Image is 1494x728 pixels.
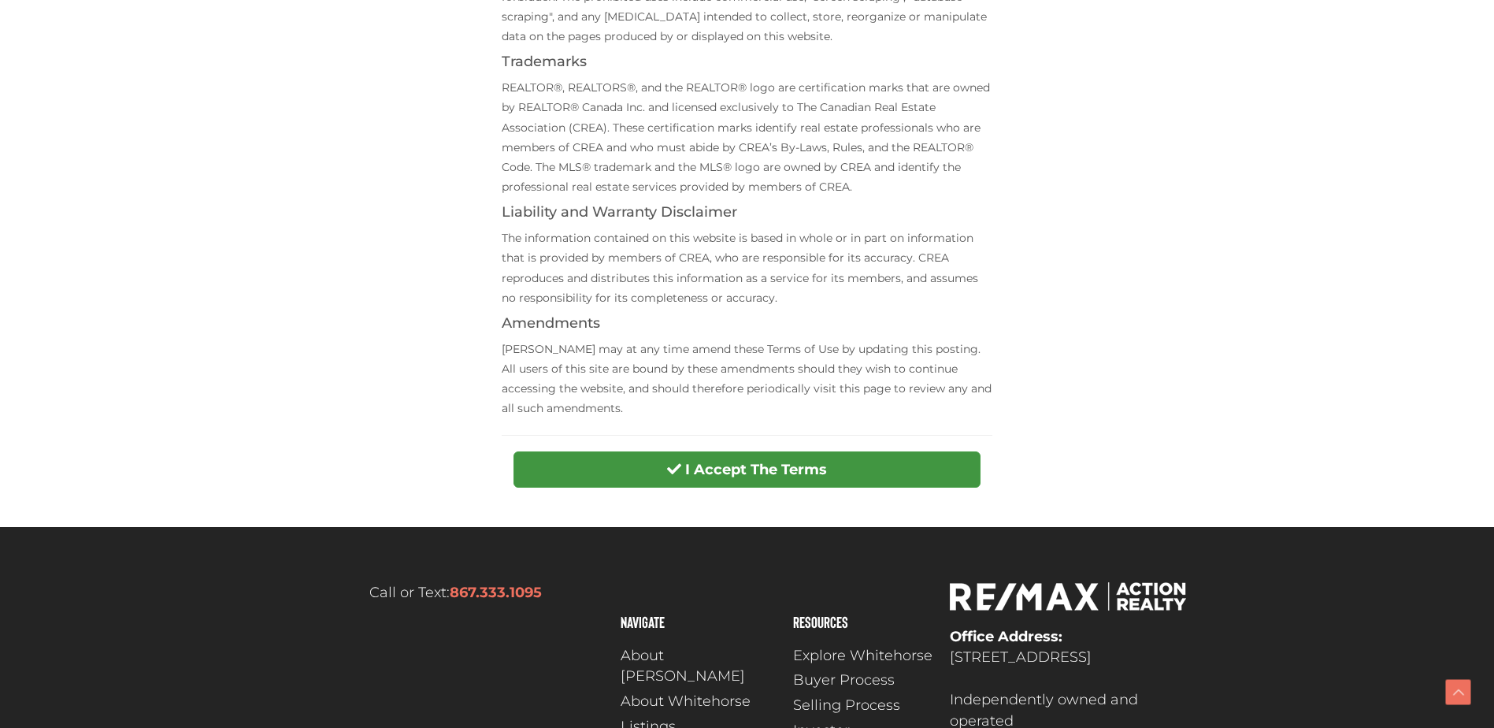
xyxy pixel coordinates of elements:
a: Selling Process [793,695,934,716]
a: Explore Whitehorse [793,645,934,667]
h4: Resources [793,614,934,630]
span: About Whitehorse [621,691,751,712]
p: REALTOR®, REALTORS®, and the REALTOR® logo are certification marks that are owned by REALTOR® Can... [502,78,992,197]
h4: Liability and Warranty Disclaimer [502,205,992,221]
strong: Office Address: [950,628,1062,645]
p: [PERSON_NAME] may at any time amend these Terms of Use by updating this posting. All users of thi... [502,340,992,419]
h4: Trademarks [502,54,992,70]
span: Buyer Process [793,670,895,691]
strong: I Accept The Terms [685,461,827,478]
h4: Amendments [502,316,992,332]
button: I Accept The Terms [513,451,981,488]
h4: Navigate [621,614,777,630]
a: Buyer Process [793,670,934,691]
span: Explore Whitehorse [793,645,932,667]
a: About [PERSON_NAME] [621,645,777,688]
p: Call or Text: [306,582,606,604]
a: 867.333.1095 [450,584,542,601]
span: Selling Process [793,695,900,716]
p: The information contained on this website is based in whole or in part on information that is pro... [502,228,992,308]
a: About Whitehorse [621,691,777,712]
